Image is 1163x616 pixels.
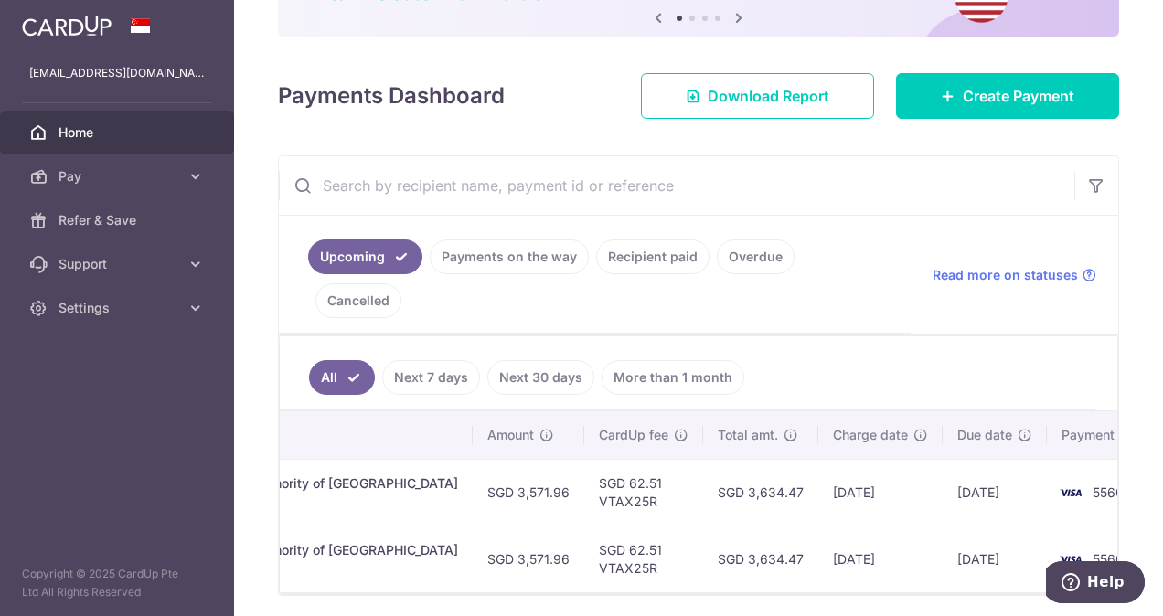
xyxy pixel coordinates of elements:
span: 5560 [1093,484,1124,500]
h4: Payments Dashboard [278,80,505,112]
span: Refer & Save [59,211,179,229]
a: Next 30 days [487,360,594,395]
span: Amount [487,426,534,444]
td: [DATE] [943,459,1047,526]
td: SGD 62.51 VTAX25R [584,459,703,526]
a: Cancelled [315,283,401,318]
a: Read more on statuses [933,266,1096,284]
td: SGD 3,571.96 [473,459,584,526]
a: Overdue [717,239,795,274]
a: All [309,360,375,395]
td: [DATE] [943,526,1047,592]
img: CardUp [22,15,112,37]
span: Pay [59,167,179,186]
span: CardUp fee [599,426,668,444]
a: Download Report [641,73,874,119]
a: Recipient paid [596,239,710,274]
a: Payments on the way [430,239,589,274]
span: Due date [957,426,1012,444]
td: [DATE] [818,526,943,592]
span: Charge date [833,426,908,444]
span: Help [41,13,79,29]
span: Read more on statuses [933,266,1078,284]
td: SGD 3,634.47 [703,459,818,526]
a: Upcoming [308,239,422,274]
span: Settings [59,299,179,317]
td: SGD 62.51 VTAX25R [584,526,703,592]
td: [DATE] [818,459,943,526]
span: 5560 [1093,551,1124,567]
span: Total amt. [718,426,778,444]
a: Next 7 days [382,360,480,395]
td: SGD 3,571.96 [473,526,584,592]
a: Create Payment [896,73,1119,119]
a: More than 1 month [602,360,744,395]
img: Bank Card [1052,548,1089,570]
span: Create Payment [963,85,1074,107]
iframe: Opens a widget where you can find more information [1046,561,1145,607]
p: [EMAIL_ADDRESS][DOMAIN_NAME] [29,64,205,82]
td: SGD 3,634.47 [703,526,818,592]
span: Download Report [708,85,829,107]
input: Search by recipient name, payment id or reference [279,156,1074,215]
img: Bank Card [1052,482,1089,504]
span: Home [59,123,179,142]
span: Support [59,255,179,273]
